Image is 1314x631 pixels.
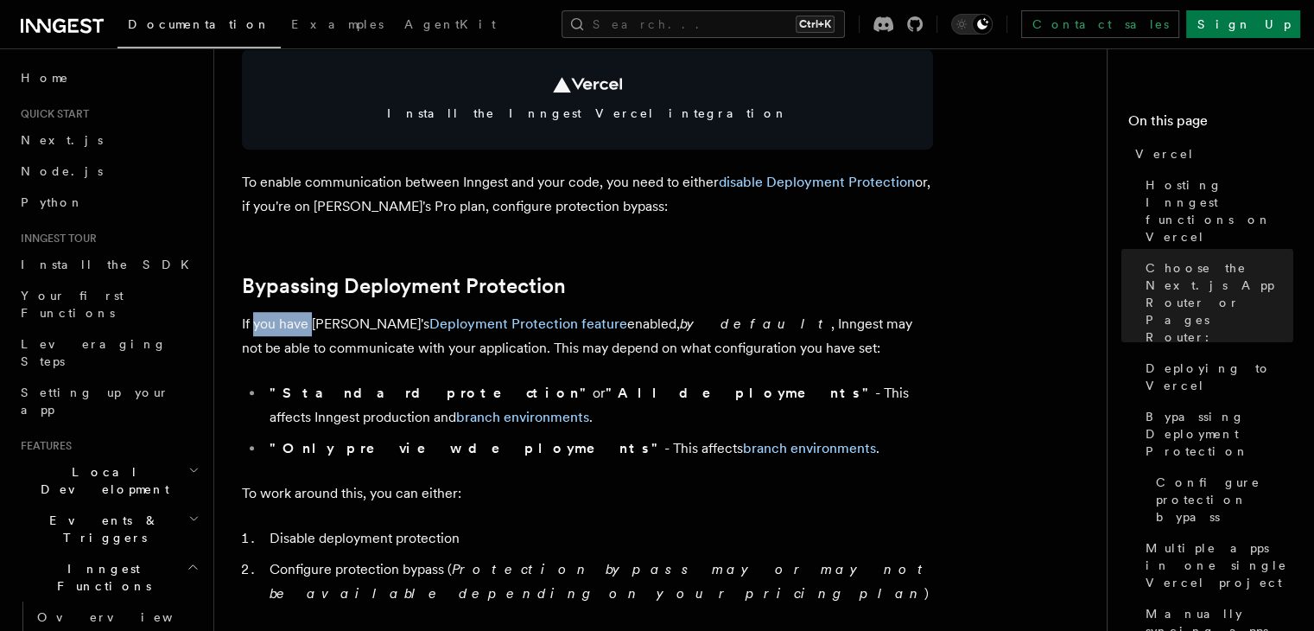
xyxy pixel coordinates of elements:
[1139,252,1293,353] a: Choose the Next.js App Router or Pages Router:
[128,17,270,31] span: Documentation
[14,280,203,328] a: Your first Functions
[1146,408,1293,460] span: Bypassing Deployment Protection
[21,386,169,417] span: Setting up your app
[14,124,203,156] a: Next.js
[1135,145,1195,163] span: Vercel
[291,17,384,31] span: Examples
[606,385,875,401] strong: "All deployments"
[1146,539,1293,591] span: Multiple apps in one single Vercel project
[14,560,187,595] span: Inngest Functions
[14,62,203,93] a: Home
[719,174,915,190] a: disable Deployment Protection
[1156,474,1293,526] span: Configure protection bypass
[21,337,167,368] span: Leveraging Steps
[242,274,566,298] a: Bypassing Deployment Protection
[14,553,203,602] button: Inngest Functions
[14,439,72,453] span: Features
[21,69,69,86] span: Home
[1128,138,1293,169] a: Vercel
[242,49,933,150] a: Install the Inngest Vercel integration
[21,195,84,209] span: Python
[270,440,664,456] strong: "Only preview deployments"
[14,232,97,245] span: Inngest tour
[1139,353,1293,401] a: Deploying to Vercel
[680,315,831,332] em: by default
[21,164,103,178] span: Node.js
[264,526,933,551] li: Disable deployment protection
[14,463,188,498] span: Local Development
[242,481,933,506] p: To work around this, you can either:
[14,377,203,425] a: Setting up your app
[14,456,203,505] button: Local Development
[429,315,627,332] a: Deployment Protection feature
[796,16,835,33] kbd: Ctrl+K
[1149,467,1293,532] a: Configure protection bypass
[21,289,124,320] span: Your first Functions
[281,5,394,47] a: Examples
[21,133,103,147] span: Next.js
[270,385,593,401] strong: "Standard protection"
[1139,532,1293,598] a: Multiple apps in one single Vercel project
[14,512,188,546] span: Events & Triggers
[951,14,993,35] button: Toggle dark mode
[21,258,200,271] span: Install the SDK
[264,381,933,430] li: or - This affects Inngest production and .
[404,17,496,31] span: AgentKit
[394,5,506,47] a: AgentKit
[14,328,203,377] a: Leveraging Steps
[242,312,933,360] p: If you have [PERSON_NAME]'s enabled, , Inngest may not be able to communicate with your applicati...
[1021,10,1179,38] a: Contact sales
[14,249,203,280] a: Install the SDK
[14,505,203,553] button: Events & Triggers
[263,105,912,122] span: Install the Inngest Vercel integration
[1139,401,1293,467] a: Bypassing Deployment Protection
[1139,169,1293,252] a: Hosting Inngest functions on Vercel
[14,156,203,187] a: Node.js
[14,187,203,218] a: Python
[562,10,845,38] button: Search...Ctrl+K
[1186,10,1300,38] a: Sign Up
[117,5,281,48] a: Documentation
[743,440,876,456] a: branch environments
[37,610,215,624] span: Overview
[1128,111,1293,138] h4: On this page
[264,558,933,606] li: Configure protection bypass ( )
[14,107,89,121] span: Quick start
[242,170,933,219] p: To enable communication between Inngest and your code, you need to either or, if you're on [PERSO...
[270,561,930,602] em: Protection bypass may or may not be available depending on your pricing plan
[456,409,589,425] a: branch environments
[1146,259,1293,346] span: Choose the Next.js App Router or Pages Router:
[1146,360,1293,394] span: Deploying to Vercel
[264,437,933,461] li: - This affects .
[1146,176,1293,245] span: Hosting Inngest functions on Vercel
